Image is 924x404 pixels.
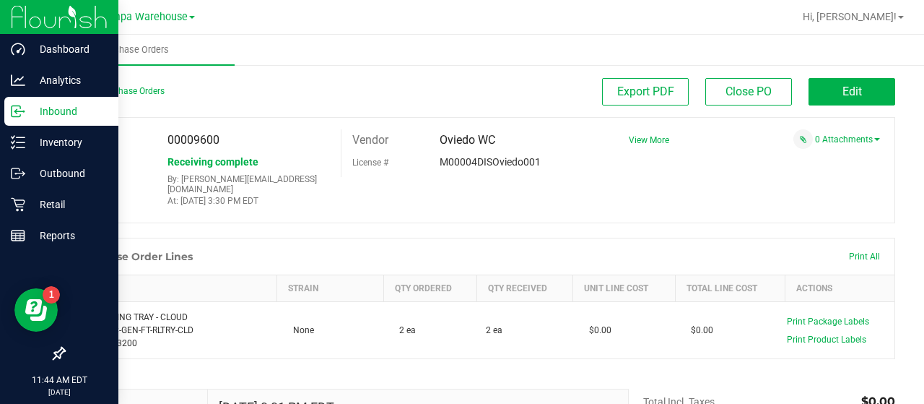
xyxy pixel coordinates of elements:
span: Edit [842,85,862,98]
inline-svg: Dashboard [11,42,25,56]
th: Qty Received [477,275,573,302]
p: 11:44 AM EDT [6,374,112,387]
span: Oviedo WC [440,133,495,147]
a: 0 Attachments [815,134,880,145]
inline-svg: Inventory [11,135,25,150]
span: None [286,325,314,335]
span: Close PO [725,85,772,98]
iframe: Resource center unread badge [43,286,60,304]
span: M00004DISOviedo001 [440,156,541,168]
p: At: [DATE] 3:30 PM EDT [167,196,331,206]
p: Reports [25,227,112,244]
iframe: Resource center [14,288,58,332]
button: Close PO [705,78,792,106]
p: Inbound [25,103,112,120]
p: Outbound [25,165,112,182]
span: 00009600 [167,133,219,147]
span: Receiving complete [167,156,258,168]
p: By: [PERSON_NAME][EMAIL_ADDRESS][DOMAIN_NAME] [167,174,331,194]
span: Export PDF [617,85,674,98]
p: Analytics [25,72,112,89]
label: Vendor [352,129,388,151]
label: License # [352,152,388,173]
th: Qty Ordered [383,275,477,302]
span: Tampa Warehouse [100,11,188,23]
th: Item [65,275,277,302]
inline-svg: Inbound [11,104,25,119]
inline-svg: Analytics [11,73,25,87]
inline-svg: Outbound [11,166,25,181]
span: 2 ea [486,324,502,337]
span: Attach a document [793,129,813,149]
a: View More [629,135,669,145]
inline-svg: Retail [11,197,25,212]
span: Print Product Labels [787,335,866,345]
th: Unit Line Cost [573,275,675,302]
button: Edit [808,78,895,106]
div: FT - ROLLING TRAY - CLOUD SKU: ACC-GEN-FT-RLTRY-CLD Part: 1993200 [74,311,269,350]
span: $0.00 [684,325,713,335]
span: Purchase Orders [81,43,188,56]
span: 2 ea [392,325,416,335]
th: Total Line Cost [675,275,785,302]
p: Retail [25,196,112,213]
a: Purchase Orders [35,35,235,65]
th: Actions [785,275,894,302]
span: Print All [849,252,880,262]
p: Dashboard [25,40,112,58]
span: $0.00 [582,325,611,335]
p: [DATE] [6,387,112,397]
p: Inventory [25,134,112,151]
button: Export PDF [602,78,689,106]
span: Print Package Labels [787,317,869,327]
th: Strain [277,275,383,302]
inline-svg: Reports [11,228,25,243]
span: Hi, [PERSON_NAME]! [803,11,897,22]
h1: Purchase Order Lines [79,251,193,262]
